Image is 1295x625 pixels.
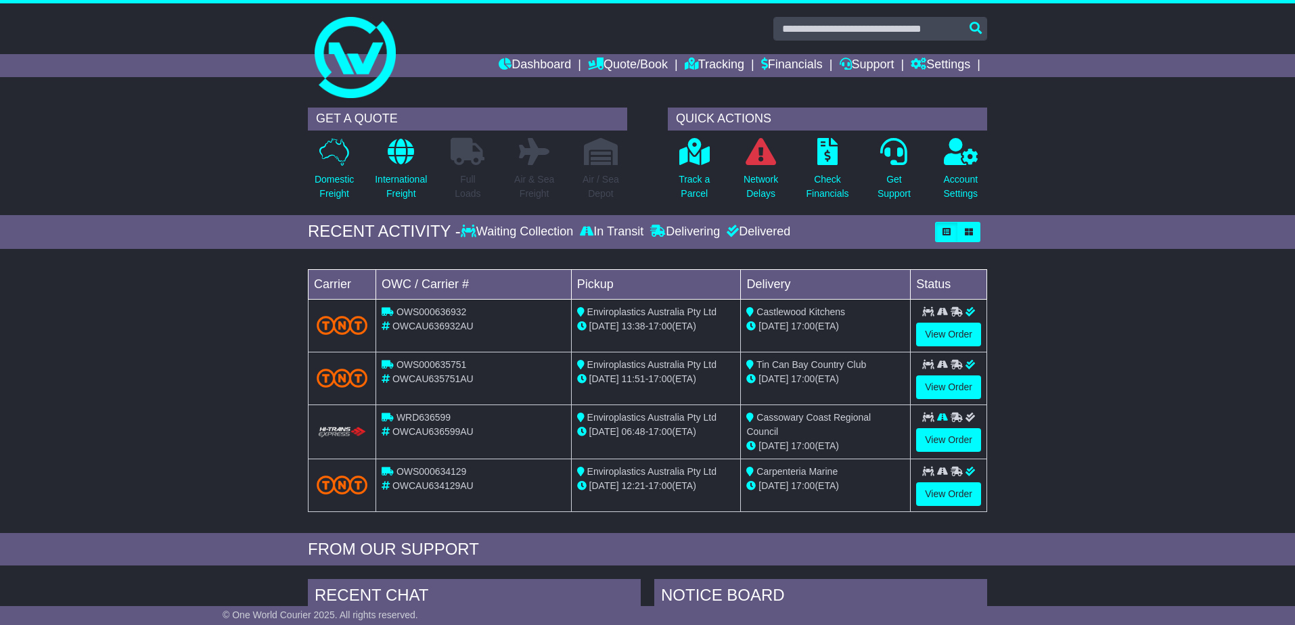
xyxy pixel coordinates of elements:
[758,373,788,384] span: [DATE]
[685,54,744,77] a: Tracking
[806,172,849,201] p: Check Financials
[622,426,645,437] span: 06:48
[317,316,367,334] img: TNT_Domestic.png
[723,225,790,239] div: Delivered
[396,412,451,423] span: WRD636599
[392,321,474,331] span: OWCAU636932AU
[756,306,845,317] span: Castlewood Kitchens
[791,321,815,331] span: 17:00
[308,540,987,559] div: FROM OUR SUPPORT
[314,137,355,208] a: DomesticFreight
[308,579,641,616] div: RECENT CHAT
[877,137,911,208] a: GetSupport
[744,172,778,201] p: Network Delays
[916,323,981,346] a: View Order
[589,321,619,331] span: [DATE]
[791,480,815,491] span: 17:00
[577,479,735,493] div: - (ETA)
[375,172,427,201] p: International Freight
[461,225,576,239] div: Waiting Collection
[916,428,981,452] a: View Order
[840,54,894,77] a: Support
[756,359,866,370] span: Tin Can Bay Country Club
[587,359,717,370] span: Enviroplastics Australia Pty Ltd
[223,609,418,620] span: © One World Courier 2025. All rights reserved.
[622,321,645,331] span: 13:38
[577,372,735,386] div: - (ETA)
[758,321,788,331] span: [DATE]
[317,476,367,494] img: TNT_Domestic.png
[678,137,710,208] a: Track aParcel
[654,579,987,616] div: NOTICE BOARD
[577,425,735,439] div: - (ETA)
[878,172,911,201] p: Get Support
[587,306,717,317] span: Enviroplastics Australia Pty Ltd
[587,412,717,423] span: Enviroplastics Australia Pty Ltd
[746,412,871,437] span: Cassowary Coast Regional Council
[308,222,461,241] div: RECENT ACTIVITY -
[583,172,619,201] p: Air / Sea Depot
[944,172,978,201] p: Account Settings
[577,319,735,333] div: - (ETA)
[648,426,672,437] span: 17:00
[587,466,717,477] span: Enviroplastics Australia Pty Ltd
[806,137,850,208] a: CheckFinancials
[499,54,571,77] a: Dashboard
[791,440,815,451] span: 17:00
[576,225,647,239] div: In Transit
[309,269,376,299] td: Carrier
[758,480,788,491] span: [DATE]
[392,373,474,384] span: OWCAU635751AU
[916,375,981,399] a: View Order
[315,172,354,201] p: Domestic Freight
[756,466,838,477] span: Carpenteria Marine
[396,306,467,317] span: OWS000636932
[396,466,467,477] span: OWS000634129
[746,479,905,493] div: (ETA)
[648,480,672,491] span: 17:00
[374,137,428,208] a: InternationalFreight
[943,137,979,208] a: AccountSettings
[589,426,619,437] span: [DATE]
[741,269,911,299] td: Delivery
[679,172,710,201] p: Track a Parcel
[916,482,981,506] a: View Order
[743,137,779,208] a: NetworkDelays
[911,54,970,77] a: Settings
[317,426,367,439] img: HiTrans.png
[317,369,367,387] img: TNT_Domestic.png
[571,269,741,299] td: Pickup
[396,359,467,370] span: OWS000635751
[451,172,484,201] p: Full Loads
[589,373,619,384] span: [DATE]
[622,480,645,491] span: 12:21
[648,321,672,331] span: 17:00
[911,269,987,299] td: Status
[791,373,815,384] span: 17:00
[647,225,723,239] div: Delivering
[588,54,668,77] a: Quote/Book
[761,54,823,77] a: Financials
[392,480,474,491] span: OWCAU634129AU
[668,108,987,131] div: QUICK ACTIONS
[648,373,672,384] span: 17:00
[746,372,905,386] div: (ETA)
[589,480,619,491] span: [DATE]
[746,319,905,333] div: (ETA)
[376,269,572,299] td: OWC / Carrier #
[622,373,645,384] span: 11:51
[746,439,905,453] div: (ETA)
[514,172,554,201] p: Air & Sea Freight
[308,108,627,131] div: GET A QUOTE
[392,426,474,437] span: OWCAU636599AU
[758,440,788,451] span: [DATE]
